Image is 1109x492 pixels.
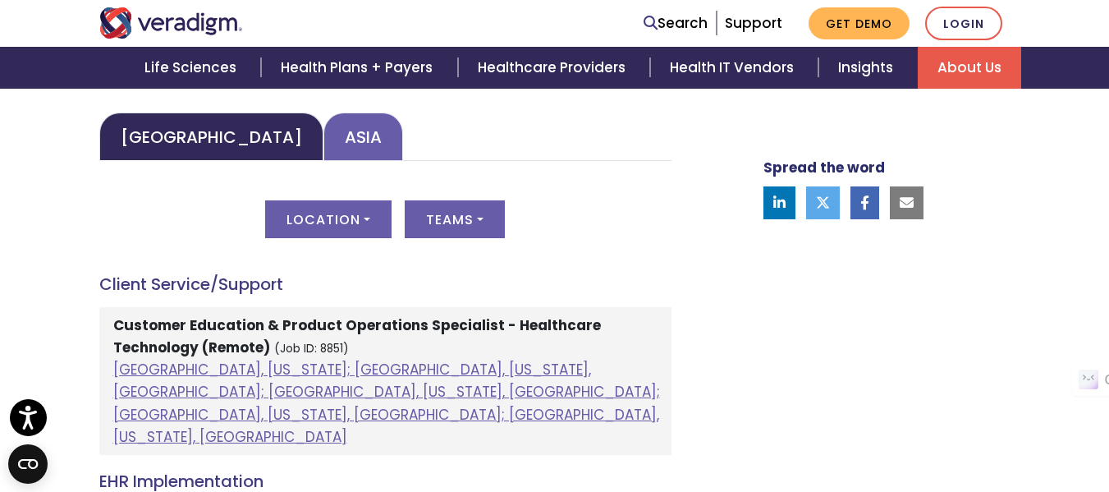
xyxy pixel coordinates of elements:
[99,471,671,491] h4: EHR Implementation
[644,12,708,34] a: Search
[99,274,671,294] h4: Client Service/Support
[113,360,660,447] a: [GEOGRAPHIC_DATA], [US_STATE]; [GEOGRAPHIC_DATA], [US_STATE], [GEOGRAPHIC_DATA]; [GEOGRAPHIC_DATA...
[809,7,910,39] a: Get Demo
[458,47,650,89] a: Healthcare Providers
[99,7,243,39] img: Veradigm logo
[918,47,1021,89] a: About Us
[125,47,261,89] a: Life Sciences
[8,444,48,484] button: Open CMP widget
[925,7,1002,40] a: Login
[650,47,818,89] a: Health IT Vendors
[265,200,392,238] button: Location
[99,113,323,161] a: [GEOGRAPHIC_DATA]
[405,200,505,238] button: Teams
[818,47,918,89] a: Insights
[323,113,403,161] a: Asia
[113,315,601,357] strong: Customer Education & Product Operations Specialist - Healthcare Technology (Remote)
[725,13,782,33] a: Support
[261,47,457,89] a: Health Plans + Payers
[763,158,885,177] strong: Spread the word
[274,341,349,356] small: (Job ID: 8851)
